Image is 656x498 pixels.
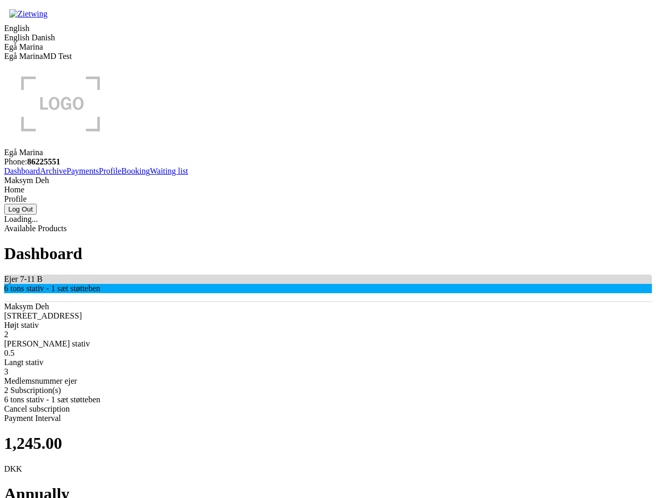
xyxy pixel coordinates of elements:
div: Maksym Deh [4,302,652,311]
div: Phone: [4,157,652,167]
h1: Dashboard [4,244,652,263]
div: Ejer 7-11 B [4,275,652,284]
div: Profile [4,194,652,204]
span: 2 Subscription(s) [4,386,61,395]
div: Payment Interval [4,414,652,423]
div: Egå Marina [4,148,652,157]
div: [PERSON_NAME] stativ [4,339,652,349]
img: logo [4,61,117,146]
div: 6 tons stativ - 1 sæt støtteben [4,395,652,404]
div: Available Products [4,224,652,233]
a: Payments [67,167,99,175]
div: 6 tons stativ - 1 sæt støtteben [4,284,652,293]
div: DKK [4,464,652,474]
span: Egå Marina [4,42,43,51]
span: Maksym Deh [4,176,49,185]
button: Log Out [4,204,37,215]
div: 3 [4,367,652,376]
a: Booking [122,167,150,175]
strong: 86225551 [27,157,60,166]
div: Loading... [4,215,652,224]
a: Archive [40,167,67,175]
a: Danish [32,33,55,42]
a: Egå Marina [4,52,43,61]
div: Medlemsnummer ejer [4,376,652,386]
div: Langt stativ [4,358,652,367]
div: 0.5 [4,349,652,358]
div: Cancel subscription [4,404,652,414]
span: English [4,24,29,33]
img: Zietwing [4,4,53,24]
a: English [4,33,29,42]
h1: 1,245.00 [4,434,652,453]
div: 2 [4,330,652,339]
a: Dashboard [4,167,40,175]
a: MD Test [43,52,72,61]
div: Højt stativ [4,321,652,330]
a: Profile [99,167,122,175]
a: Waiting list [150,167,188,175]
a: [STREET_ADDRESS] [4,311,82,320]
div: Home [4,185,652,194]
